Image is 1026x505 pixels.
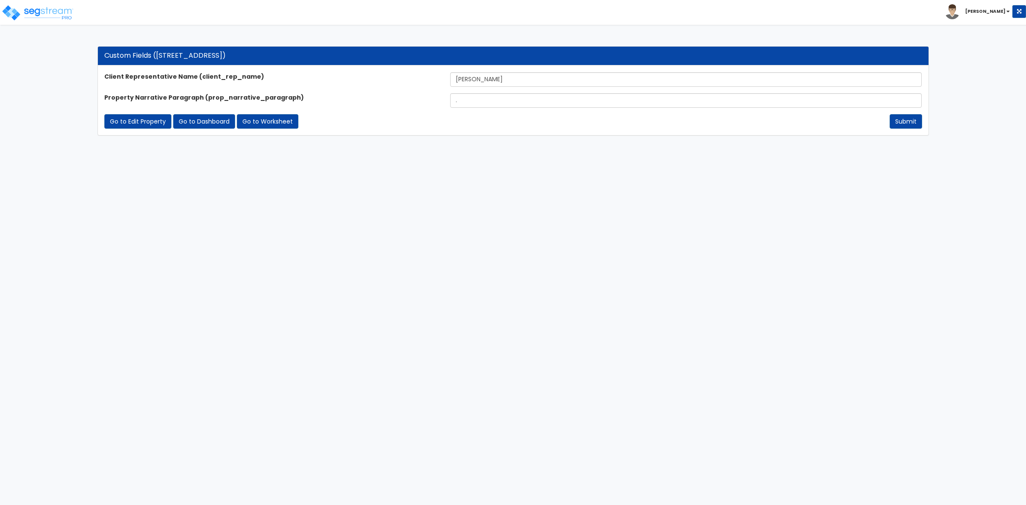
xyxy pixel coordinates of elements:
img: logo_pro_r.png [1,4,74,21]
label: Property Narrative Paragraph (prop_narrative_paragraph) [98,93,444,102]
button: Submit [890,114,922,129]
label: Client Representative Name (client_rep_name) [98,72,444,81]
a: Go to Dashboard [173,114,235,129]
a: Go to Worksheet [237,114,298,129]
a: Go to Edit Property [104,114,171,129]
img: avatar.png [945,4,960,19]
b: [PERSON_NAME] [965,8,1005,15]
div: Custom Fields ([STREET_ADDRESS]) [104,51,922,61]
